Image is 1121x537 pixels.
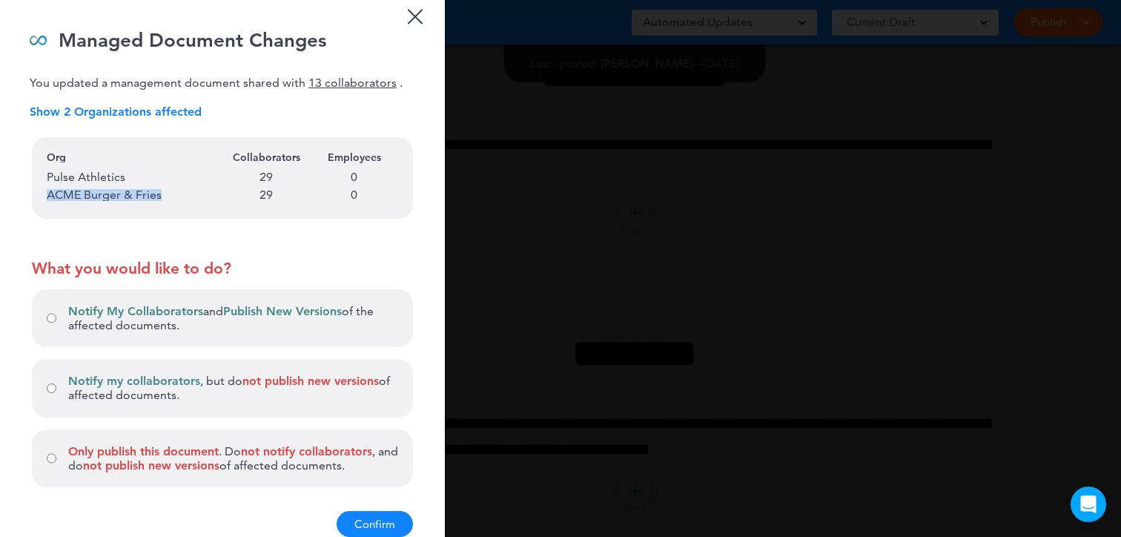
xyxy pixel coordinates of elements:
div: Org [47,152,222,162]
button: Confirm [337,511,413,537]
span: not notify collaborators [241,444,372,458]
span: Notify My Collaborators [68,304,203,318]
div: Pulse Athletics [47,171,222,183]
span: not publish new versions [83,458,219,472]
p: and of the affected documents. [68,304,398,332]
p: , but do of affected documents. [68,374,398,402]
span: Publish New Versions [223,304,342,318]
div: 0 [311,189,399,201]
p: What you would like to do? [32,259,413,277]
p: You updated a management document shared with . [30,76,445,90]
span: not publish new versions [242,374,379,388]
p: Managed Document Changes [59,29,327,52]
div: ACME Burger & Fries [47,189,222,201]
p: Show 2 Organizations affected [30,105,445,119]
span: Notify my collaborators [68,374,200,388]
div: Employees [311,152,399,162]
p: . Do , and do of affected documents. [68,444,398,472]
span: Only publish this document [68,444,219,458]
span: 13 collaborators [308,76,397,90]
div: 29 [222,189,311,201]
div: 0 [311,171,399,183]
div: 29 [222,171,311,183]
div: Collaborators [222,152,311,162]
div: Open Intercom Messenger [1071,487,1106,522]
img: infinity_blue.svg [30,29,47,52]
